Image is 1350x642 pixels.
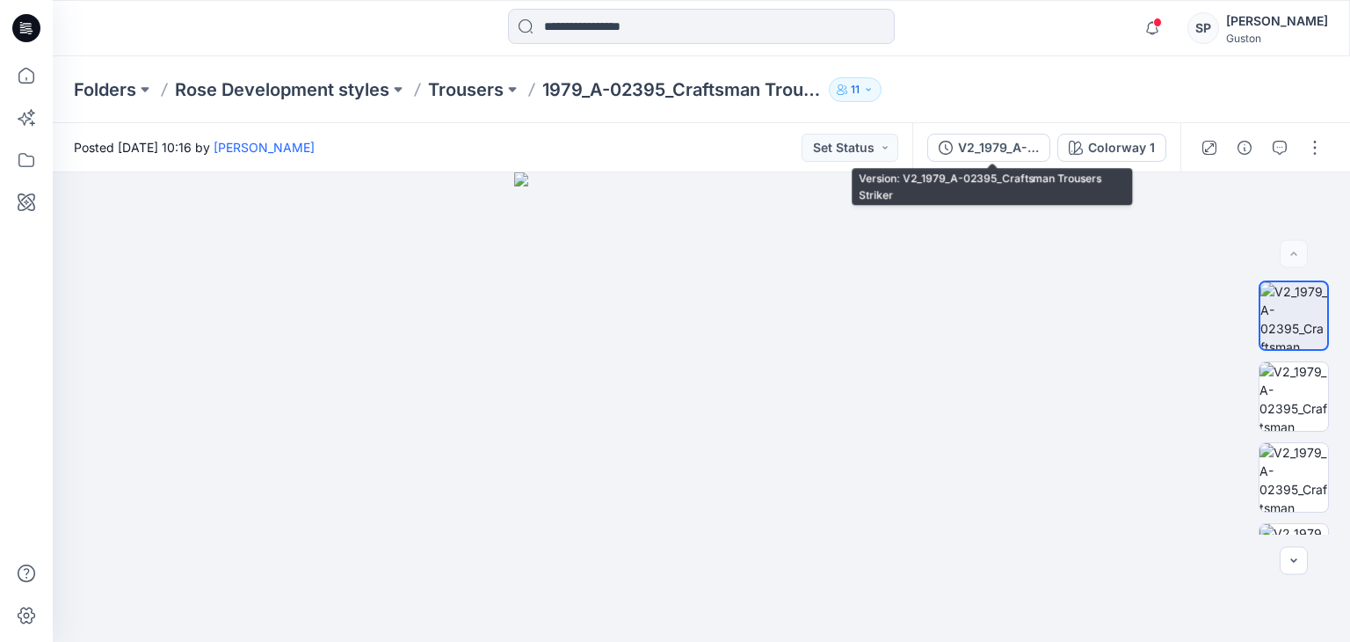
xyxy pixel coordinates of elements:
[1187,12,1219,44] div: SP
[175,77,389,102] a: Rose Development styles
[1259,524,1328,593] img: V2_1979_A-02395_Craftsman Trousers Striker_Colorway 1_Right
[1259,443,1328,512] img: V2_1979_A-02395_Craftsman Trousers Striker_Colorway 1_Left
[514,172,889,642] img: eyJhbGciOiJIUzI1NiIsImtpZCI6IjAiLCJzbHQiOiJzZXMiLCJ0eXAiOiJKV1QifQ.eyJkYXRhIjp7InR5cGUiOiJzdG9yYW...
[1230,134,1259,162] button: Details
[1259,362,1328,431] img: V2_1979_A-02395_Craftsman Trousers Striker_Colorway 1_Back
[851,80,860,99] p: 11
[428,77,504,102] a: Trousers
[1088,138,1155,157] div: Colorway 1
[958,138,1039,157] div: V2_1979_A-02395_Craftsman Trousers Striker
[1226,11,1328,32] div: [PERSON_NAME]
[1057,134,1166,162] button: Colorway 1
[1226,32,1328,45] div: Guston
[829,77,882,102] button: 11
[74,138,315,157] span: Posted [DATE] 10:16 by
[1260,282,1327,349] img: V2_1979_A-02395_Craftsman Trousers Striker_Colorway 1_Front
[214,140,315,155] a: [PERSON_NAME]
[74,77,136,102] a: Folders
[542,77,822,102] p: 1979_A-02395_Craftsman Trousers Striker
[927,134,1050,162] button: V2_1979_A-02395_Craftsman Trousers Striker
